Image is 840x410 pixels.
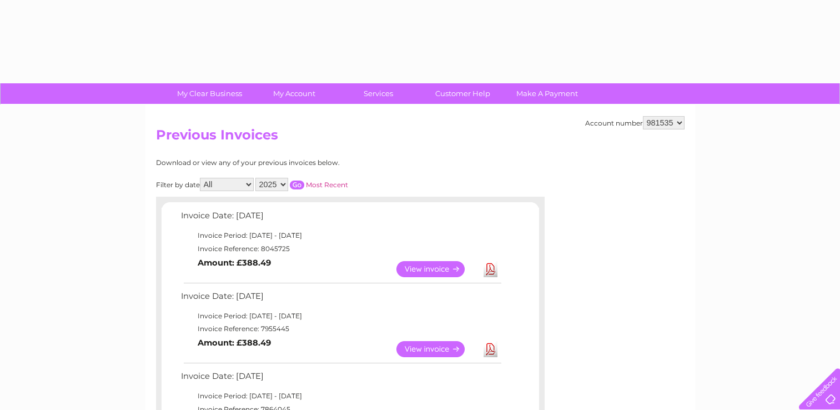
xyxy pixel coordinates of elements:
a: Make A Payment [501,83,593,104]
a: My Account [248,83,340,104]
a: My Clear Business [164,83,255,104]
td: Invoice Period: [DATE] - [DATE] [178,309,503,323]
a: View [396,341,478,357]
a: Most Recent [306,181,348,189]
a: View [396,261,478,277]
div: Filter by date [156,178,447,191]
td: Invoice Reference: 8045725 [178,242,503,256]
td: Invoice Period: [DATE] - [DATE] [178,389,503,403]
td: Invoice Date: [DATE] [178,289,503,309]
h2: Previous Invoices [156,127,685,148]
a: Customer Help [417,83,509,104]
td: Invoice Date: [DATE] [178,208,503,229]
td: Invoice Date: [DATE] [178,369,503,389]
b: Amount: £388.49 [198,338,271,348]
b: Amount: £388.49 [198,258,271,268]
a: Download [484,341,497,357]
div: Account number [585,116,685,129]
td: Invoice Period: [DATE] - [DATE] [178,229,503,242]
a: Services [333,83,424,104]
div: Download or view any of your previous invoices below. [156,159,447,167]
td: Invoice Reference: 7955445 [178,322,503,336]
a: Download [484,261,497,277]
